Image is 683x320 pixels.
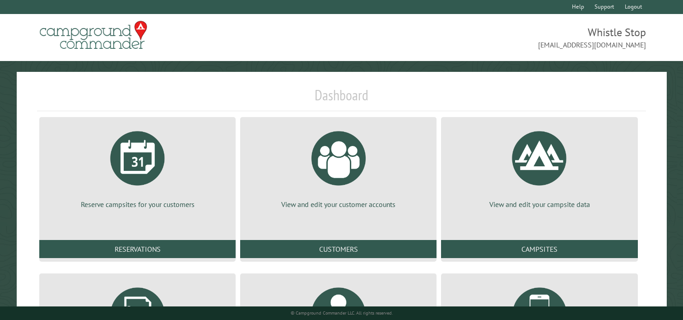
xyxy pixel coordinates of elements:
p: Reserve campsites for your customers [50,199,225,209]
small: © Campground Commander LLC. All rights reserved. [291,310,393,316]
a: View and edit your customer accounts [251,124,426,209]
img: Campground Commander [37,18,150,53]
p: View and edit your customer accounts [251,199,426,209]
a: Customers [240,240,437,258]
a: View and edit your campsite data [452,124,627,209]
a: Reserve campsites for your customers [50,124,225,209]
span: Whistle Stop [EMAIL_ADDRESS][DOMAIN_NAME] [342,25,646,50]
h1: Dashboard [37,86,646,111]
p: View and edit your campsite data [452,199,627,209]
a: Reservations [39,240,236,258]
a: Campsites [441,240,637,258]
